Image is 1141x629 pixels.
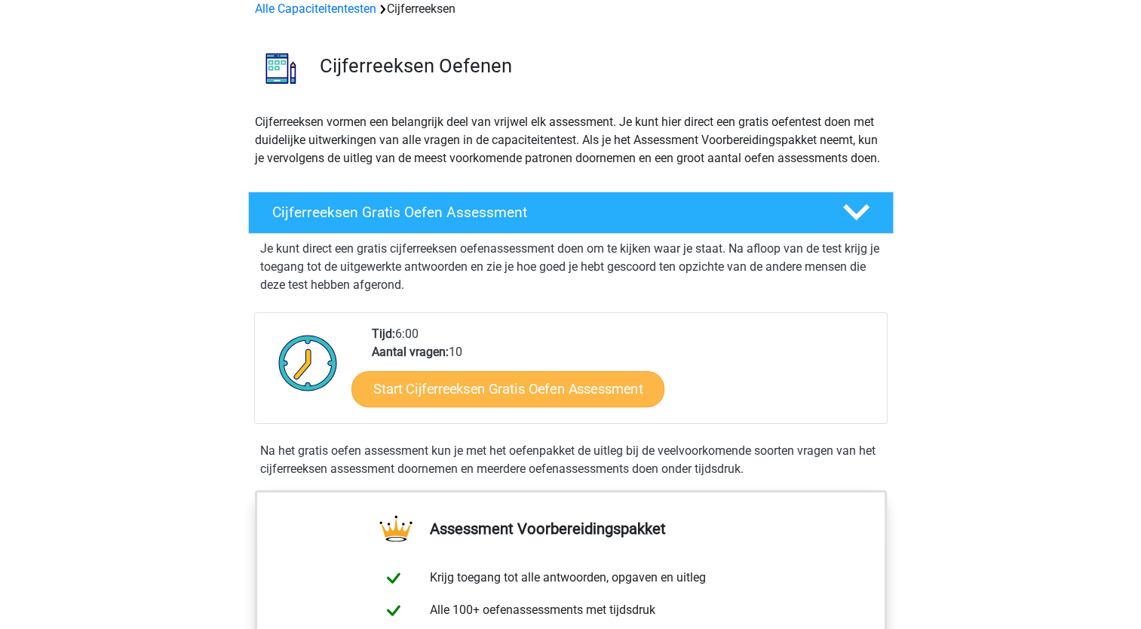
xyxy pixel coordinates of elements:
img: cijferreeksen [249,36,313,100]
a: Cijferreeksen Gratis Oefen Assessment [242,192,900,234]
h4: Cijferreeksen Gratis Oefen Assessment [272,204,818,221]
img: Klok [270,325,346,400]
div: 6:00 10 [360,325,886,423]
b: Tijd: [372,327,395,341]
a: Alle Capaciteitentesten [255,2,376,16]
p: Je kunt direct een gratis cijferreeksen oefenassessment doen om te kijken waar je staat. Na afloo... [260,240,882,294]
a: Start Cijferreeksen Gratis Oefen Assessment [351,370,664,407]
h3: Cijferreeksen Oefenen [320,54,882,78]
b: Aantal vragen: [372,345,449,359]
div: Na het gratis oefen assessment kun je met het oefenpakket de uitleg bij de veelvoorkomende soorte... [254,442,888,478]
p: Cijferreeksen vormen een belangrijk deel van vrijwel elk assessment. Je kunt hier direct een grat... [255,113,887,167]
